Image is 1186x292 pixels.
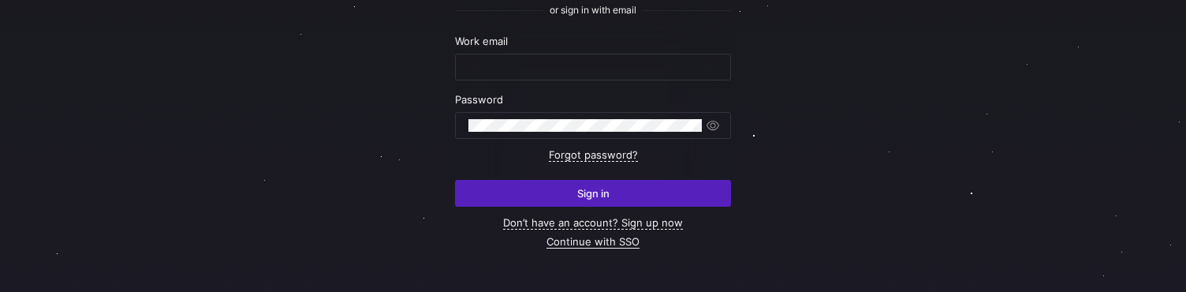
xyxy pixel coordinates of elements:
[455,93,503,106] span: Password
[546,235,640,249] a: Continue with SSO
[503,216,683,230] a: Don’t have an account? Sign up now
[577,187,610,200] span: Sign in
[550,5,636,16] span: or sign in with email
[455,35,508,47] span: Work email
[455,180,731,207] button: Sign in
[549,148,638,162] a: Forgot password?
